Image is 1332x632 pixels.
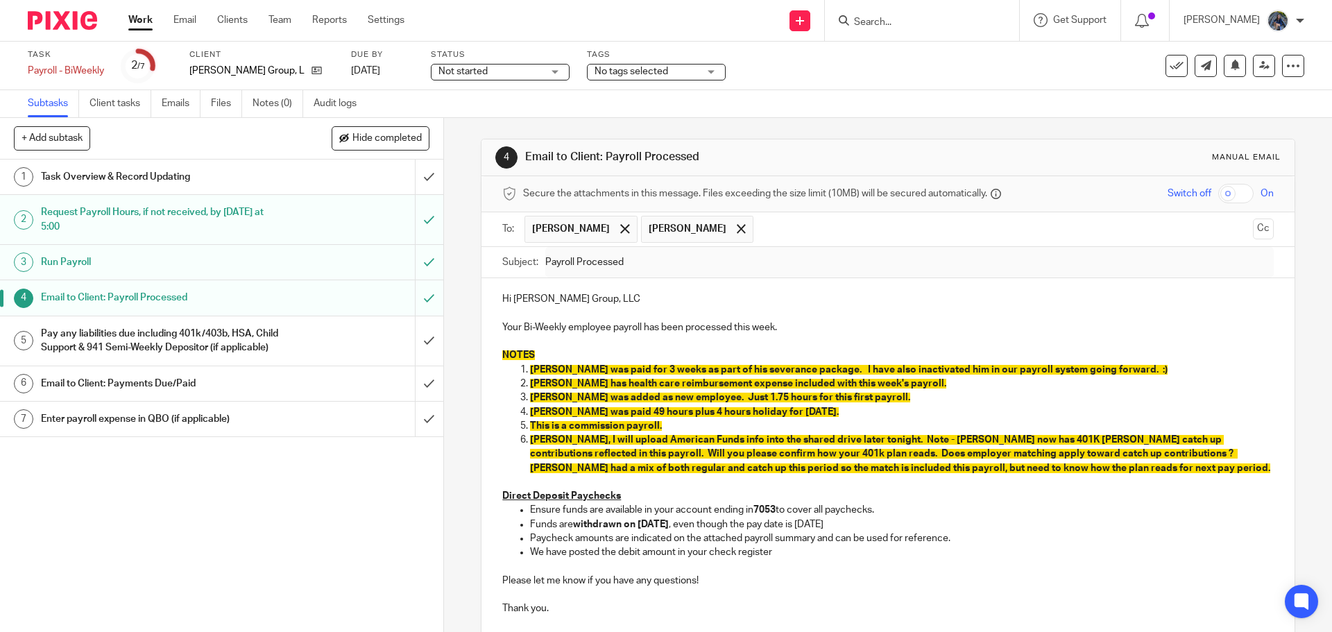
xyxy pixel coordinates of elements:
[495,146,518,169] div: 4
[41,373,281,394] h1: Email to Client: Payments Due/Paid
[1267,10,1289,32] img: 20210918_184149%20(2).jpg
[253,90,303,117] a: Notes (0)
[595,67,668,76] span: No tags selected
[431,49,570,60] label: Status
[41,409,281,429] h1: Enter payroll expense in QBO (if applicable)
[502,255,538,269] label: Subject:
[41,323,281,359] h1: Pay any liabilities due including 401k/403b, HSA, Child Support & 941 Semi-Weekly Depositor (if a...
[41,287,281,308] h1: Email to Client: Payroll Processed
[189,49,334,60] label: Client
[530,393,910,402] span: [PERSON_NAME] was added as new employee. Just 1.75 hours for this first payroll.
[502,491,621,501] u: Direct Deposit Paychecks
[530,531,1273,545] p: Paycheck amounts are indicated on the attached payroll summary and can be used for reference.
[28,11,97,30] img: Pixie
[351,66,380,76] span: [DATE]
[173,13,196,27] a: Email
[314,90,367,117] a: Audit logs
[14,374,33,393] div: 6
[89,90,151,117] a: Client tasks
[530,421,662,431] span: This is a commission payroll.
[14,253,33,272] div: 3
[530,545,1273,559] p: We have posted the debit amount in your check register
[14,167,33,187] div: 1
[28,90,79,117] a: Subtasks
[332,126,429,150] button: Hide completed
[530,518,1273,531] p: Funds are , even though the pay date is [DATE]
[268,13,291,27] a: Team
[351,49,413,60] label: Due by
[352,133,422,144] span: Hide completed
[368,13,404,27] a: Settings
[502,350,535,360] span: NOTES
[649,222,726,236] span: [PERSON_NAME]
[1212,152,1281,163] div: Manual email
[14,331,33,350] div: 5
[41,252,281,273] h1: Run Payroll
[530,503,1273,517] p: Ensure funds are available in your account ending in to cover all paychecks.
[573,520,635,529] strong: withdrawn on
[312,13,347,27] a: Reports
[211,90,242,117] a: Files
[41,202,281,237] h1: Request Payroll Hours, if not received, by [DATE] at 5:00
[502,574,1273,588] p: Please let me know if you have any questions!
[217,13,248,27] a: Clients
[162,90,200,117] a: Emails
[502,292,1273,306] p: Hi [PERSON_NAME] Group, LLC
[137,62,145,70] small: /7
[14,409,33,429] div: 7
[1261,187,1274,200] span: On
[638,520,669,529] strong: [DATE]
[28,64,104,78] div: Payroll - BiWeekly
[753,505,776,515] strong: 7053
[28,49,104,60] label: Task
[131,58,145,74] div: 2
[502,307,1273,335] p: Your Bi-Weekly employee payroll has been processed this week.
[523,187,987,200] span: Secure the attachments in this message. Files exceeding the size limit (10MB) will be secured aut...
[532,222,610,236] span: [PERSON_NAME]
[525,150,918,164] h1: Email to Client: Payroll Processed
[587,49,726,60] label: Tags
[128,13,153,27] a: Work
[530,365,1168,375] span: [PERSON_NAME] was paid for 3 weeks as part of his severance package. I have also inactivated him ...
[502,222,518,236] label: To:
[853,17,977,29] input: Search
[438,67,488,76] span: Not started
[1168,187,1211,200] span: Switch off
[41,166,281,187] h1: Task Overview & Record Updating
[1184,13,1260,27] p: [PERSON_NAME]
[530,435,1270,473] span: [PERSON_NAME], I will upload American Funds info into the shared drive later tonight. Note - [PER...
[1053,15,1107,25] span: Get Support
[14,126,90,150] button: + Add subtask
[189,64,305,78] p: [PERSON_NAME] Group, LLC
[530,407,839,417] span: [PERSON_NAME] was paid 49 hours plus 4 hours holiday for [DATE].
[502,588,1273,616] p: Thank you.
[14,289,33,308] div: 4
[530,379,946,388] span: [PERSON_NAME] has health care reimbursement expense included with this week's payroll.
[14,210,33,230] div: 2
[1253,219,1274,239] button: Cc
